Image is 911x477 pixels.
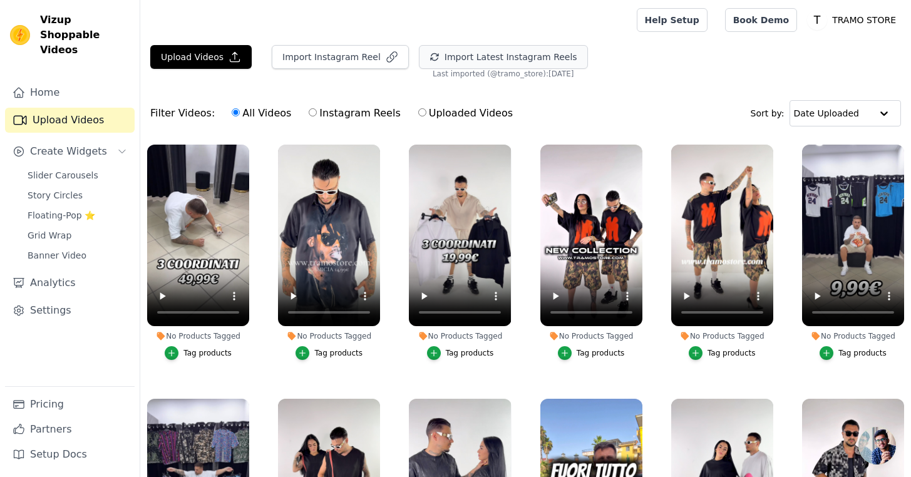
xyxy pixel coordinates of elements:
[446,348,494,358] div: Tag products
[807,9,901,31] button: T TRAMO STORE
[5,139,135,164] button: Create Widgets
[418,105,513,121] label: Uploaded Videos
[577,348,625,358] div: Tag products
[278,331,380,341] div: No Products Tagged
[20,207,135,224] a: Floating-Pop ⭐
[20,227,135,244] a: Grid Wrap
[751,100,902,126] div: Sort by:
[20,247,135,264] a: Banner Video
[708,348,756,358] div: Tag products
[40,13,130,58] span: Vizup Shoppable Videos
[813,14,821,26] text: T
[558,346,625,360] button: Tag products
[28,249,86,262] span: Banner Video
[540,331,642,341] div: No Products Tagged
[231,105,292,121] label: All Videos
[637,8,708,32] a: Help Setup
[5,392,135,417] a: Pricing
[10,25,30,45] img: Vizup
[308,105,401,121] label: Instagram Reels
[5,442,135,467] a: Setup Docs
[296,346,363,360] button: Tag products
[689,346,756,360] button: Tag products
[827,9,901,31] p: TRAMO STORE
[20,187,135,204] a: Story Circles
[28,189,83,202] span: Story Circles
[314,348,363,358] div: Tag products
[147,331,249,341] div: No Products Tagged
[28,209,95,222] span: Floating-Pop ⭐
[418,108,426,116] input: Uploaded Videos
[427,346,494,360] button: Tag products
[28,229,71,242] span: Grid Wrap
[30,144,107,159] span: Create Widgets
[5,108,135,133] a: Upload Videos
[671,331,773,341] div: No Products Tagged
[419,45,588,69] button: Import Latest Instagram Reels
[28,169,98,182] span: Slider Carousels
[232,108,240,116] input: All Videos
[5,417,135,442] a: Partners
[165,346,232,360] button: Tag products
[20,167,135,184] a: Slider Carousels
[5,270,135,295] a: Analytics
[858,427,896,464] div: Aprire la chat
[5,298,135,323] a: Settings
[309,108,317,116] input: Instagram Reels
[838,348,887,358] div: Tag products
[150,45,252,69] button: Upload Videos
[433,69,574,79] span: Last imported (@ tramo_store ): [DATE]
[802,331,904,341] div: No Products Tagged
[183,348,232,358] div: Tag products
[272,45,409,69] button: Import Instagram Reel
[409,331,511,341] div: No Products Tagged
[725,8,797,32] a: Book Demo
[150,99,520,128] div: Filter Videos:
[5,80,135,105] a: Home
[820,346,887,360] button: Tag products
